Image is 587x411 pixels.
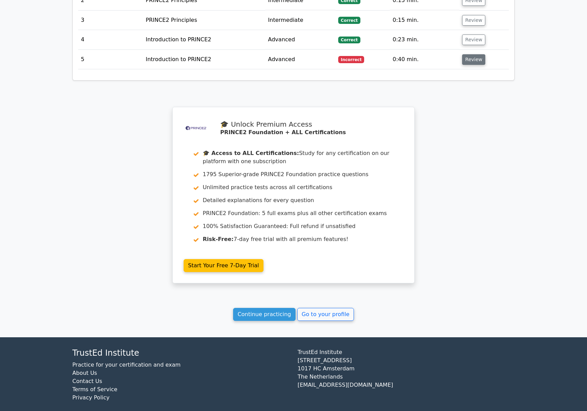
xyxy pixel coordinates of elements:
td: Intermediate [265,11,335,30]
h4: TrustEd Institute [72,348,289,358]
span: Correct [338,37,360,43]
a: Privacy Policy [72,394,110,401]
div: TrustEd Institute [STREET_ADDRESS] 1017 HC Amsterdam The Netherlands [EMAIL_ADDRESS][DOMAIN_NAME] [293,348,519,407]
a: Practice for your certification and exam [72,362,181,368]
span: Incorrect [338,56,364,63]
a: Start Your Free 7-Day Trial [184,259,263,272]
button: Review [462,15,485,26]
span: Correct [338,17,360,24]
a: Contact Us [72,378,102,384]
td: 0:23 min. [390,30,459,49]
a: About Us [72,370,97,376]
td: 0:15 min. [390,11,459,30]
a: Go to your profile [297,308,354,321]
td: 3 [78,11,143,30]
td: 4 [78,30,143,49]
button: Review [462,34,485,45]
td: 5 [78,50,143,69]
td: Advanced [265,50,335,69]
td: Introduction to PRINCE2 [143,50,265,69]
a: Terms of Service [72,386,117,393]
td: Introduction to PRINCE2 [143,30,265,49]
a: Continue practicing [233,308,296,321]
td: Advanced [265,30,335,49]
button: Review [462,54,485,65]
td: 0:40 min. [390,50,459,69]
td: PRINCE2 Principles [143,11,265,30]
